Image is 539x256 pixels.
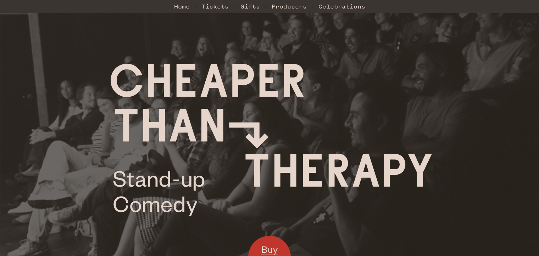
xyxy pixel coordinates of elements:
[111,64,432,216] img: Cheaper Than Therapy logo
